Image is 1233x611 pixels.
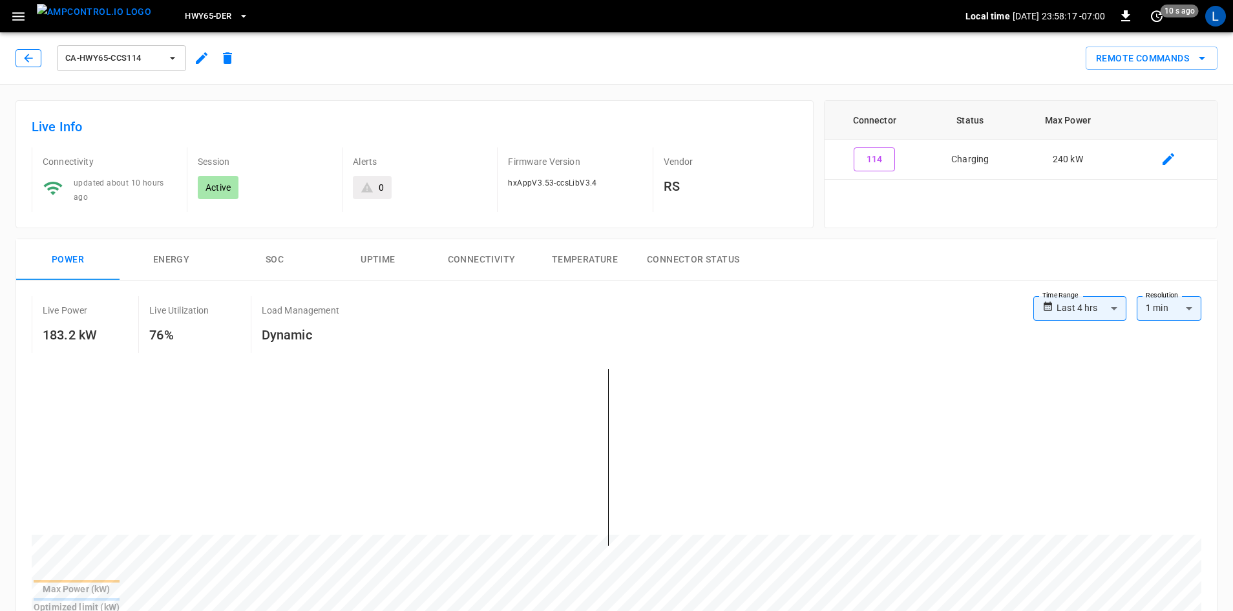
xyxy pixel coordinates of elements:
[185,9,231,24] span: HWY65-DER
[1016,140,1120,180] td: 240 kW
[430,239,533,281] button: Connectivity
[1146,6,1167,27] button: set refresh interval
[379,181,384,194] div: 0
[262,325,339,345] h6: Dynamic
[533,239,637,281] button: Temperature
[664,155,797,168] p: Vendor
[198,155,332,168] p: Session
[180,4,253,29] button: HWY65-DER
[149,325,209,345] h6: 76%
[43,304,88,317] p: Live Power
[32,116,797,137] h6: Live Info
[1013,10,1105,23] p: [DATE] 23:58:17 -07:00
[120,239,223,281] button: Energy
[43,325,97,345] h6: 183.2 kW
[326,239,430,281] button: Uptime
[262,304,339,317] p: Load Management
[1016,101,1120,140] th: Max Power
[825,101,1217,180] table: connector table
[1057,296,1126,321] div: Last 4 hrs
[1137,296,1201,321] div: 1 min
[637,239,750,281] button: Connector Status
[825,101,925,140] th: Connector
[1161,5,1199,17] span: 10 s ago
[925,140,1016,180] td: Charging
[925,101,1016,140] th: Status
[1042,290,1079,301] label: Time Range
[1146,290,1178,301] label: Resolution
[1205,6,1226,27] div: profile-icon
[205,181,231,194] p: Active
[16,239,120,281] button: Power
[508,155,642,168] p: Firmware Version
[353,155,487,168] p: Alerts
[1086,47,1217,70] button: Remote Commands
[74,178,164,202] span: updated about 10 hours ago
[965,10,1010,23] p: Local time
[57,45,186,71] button: ca-hwy65-ccs114
[664,176,797,197] h6: RS
[43,155,176,168] p: Connectivity
[854,147,895,171] button: 114
[508,178,596,188] span: hxAppV3.53-ccsLibV3.4
[1086,47,1217,70] div: remote commands options
[37,4,151,20] img: ampcontrol.io logo
[223,239,326,281] button: SOC
[65,51,161,66] span: ca-hwy65-ccs114
[149,304,209,317] p: Live Utilization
